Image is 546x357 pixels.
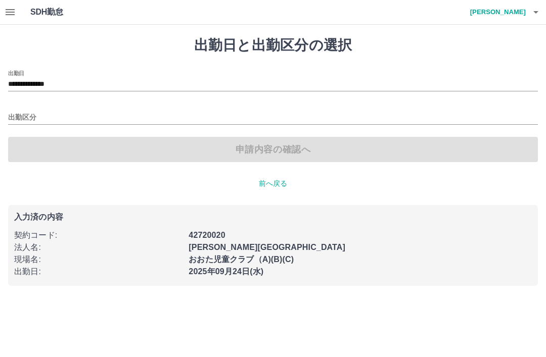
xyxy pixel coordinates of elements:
[189,231,225,239] b: 42720020
[189,267,263,276] b: 2025年09月24日(水)
[189,255,294,264] b: おおた児童クラブ（A)(B)(C)
[14,229,183,241] p: 契約コード :
[14,241,183,253] p: 法人名 :
[8,37,538,54] h1: 出勤日と出勤区分の選択
[14,266,183,278] p: 出勤日 :
[14,213,532,221] p: 入力済の内容
[189,243,345,251] b: [PERSON_NAME][GEOGRAPHIC_DATA]
[8,69,24,77] label: 出勤日
[14,253,183,266] p: 現場名 :
[8,178,538,189] p: 前へ戻る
